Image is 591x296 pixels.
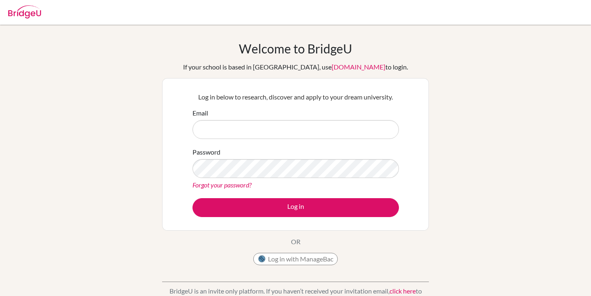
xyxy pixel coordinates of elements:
[183,62,408,72] div: If your school is based in [GEOGRAPHIC_DATA], use to login.
[389,287,416,295] a: click here
[253,253,338,265] button: Log in with ManageBac
[192,108,208,118] label: Email
[8,5,41,18] img: Bridge-U
[192,92,399,102] p: Log in below to research, discover and apply to your dream university.
[192,147,220,157] label: Password
[192,181,252,189] a: Forgot your password?
[192,198,399,217] button: Log in
[291,237,300,247] p: OR
[332,63,385,71] a: [DOMAIN_NAME]
[239,41,352,56] h1: Welcome to BridgeU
